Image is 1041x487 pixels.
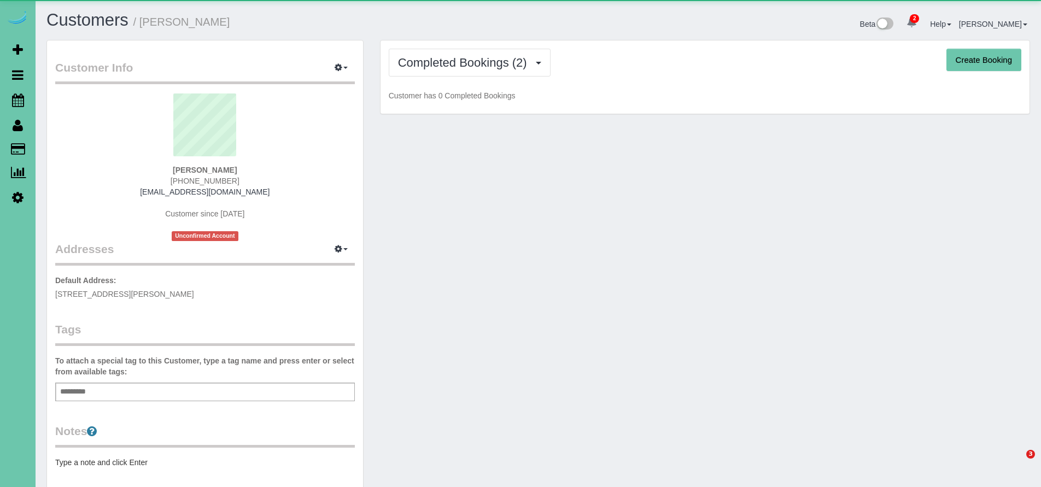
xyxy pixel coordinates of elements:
[55,423,355,448] legend: Notes
[398,56,533,69] span: Completed Bookings (2)
[55,290,194,298] span: [STREET_ADDRESS][PERSON_NAME]
[860,20,894,28] a: Beta
[173,166,237,174] strong: [PERSON_NAME]
[1004,450,1030,476] iframe: Intercom live chat
[1026,450,1035,459] span: 3
[901,11,922,35] a: 2
[959,20,1027,28] a: [PERSON_NAME]
[133,16,230,28] small: / [PERSON_NAME]
[55,275,116,286] label: Default Address:
[55,60,355,84] legend: Customer Info
[55,355,355,377] label: To attach a special tag to this Customer, type a tag name and press enter or select from availabl...
[389,90,1021,101] p: Customer has 0 Completed Bookings
[389,49,551,77] button: Completed Bookings (2)
[172,231,238,240] span: Unconfirmed Account
[910,14,919,23] span: 2
[171,177,239,185] span: [PHONE_NUMBER]
[7,11,28,26] img: Automaid Logo
[930,20,951,28] a: Help
[140,187,270,196] a: [EMAIL_ADDRESS][DOMAIN_NAME]
[165,209,244,218] span: Customer since [DATE]
[946,49,1021,72] button: Create Booking
[46,10,128,30] a: Customers
[55,457,355,468] pre: Type a note and click Enter
[55,321,355,346] legend: Tags
[875,17,893,32] img: New interface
